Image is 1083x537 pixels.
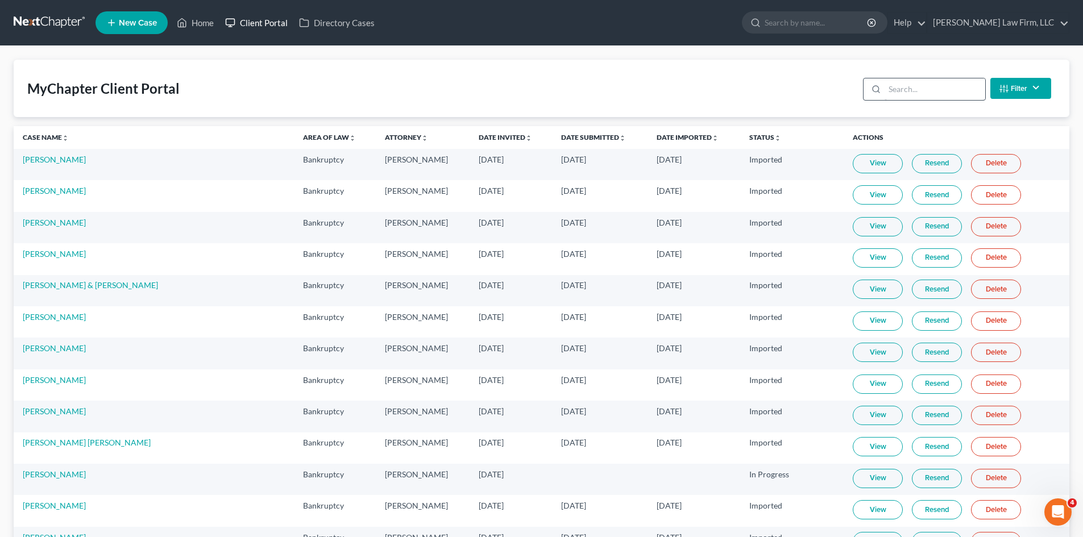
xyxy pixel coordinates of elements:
a: Resend [912,343,962,362]
span: [DATE] [479,186,504,195]
span: [DATE] [561,218,586,227]
a: View [853,437,903,456]
span: [DATE] [561,501,586,510]
td: Imported [740,180,844,211]
span: [DATE] [479,375,504,385]
i: unfold_more [421,135,428,141]
td: [PERSON_NAME] [376,464,470,495]
a: View [853,154,903,173]
span: New Case [119,19,157,27]
a: Resend [912,280,962,299]
span: [DATE] [657,343,682,353]
a: Home [171,13,219,33]
a: Date Importedunfold_more [657,133,719,141]
td: [PERSON_NAME] [376,306,470,338]
td: Imported [740,338,844,369]
a: [PERSON_NAME] [23,218,86,227]
a: [PERSON_NAME] [PERSON_NAME] [23,438,151,447]
a: Directory Cases [293,13,380,33]
span: [DATE] [479,343,504,353]
span: [DATE] [657,438,682,447]
a: Client Portal [219,13,293,33]
span: [DATE] [479,406,504,416]
a: [PERSON_NAME] [23,186,86,195]
span: [DATE] [561,406,586,416]
a: [PERSON_NAME] [23,249,86,259]
td: Imported [740,306,844,338]
td: In Progress [740,464,844,495]
td: Imported [740,275,844,306]
a: View [853,248,903,268]
span: [DATE] [561,155,586,164]
td: [PERSON_NAME] [376,149,470,180]
td: Imported [740,369,844,401]
a: Resend [912,248,962,268]
span: [DATE] [657,312,682,322]
i: unfold_more [774,135,781,141]
i: unfold_more [619,135,626,141]
span: [DATE] [479,249,504,259]
input: Search by name... [765,12,869,33]
span: [DATE] [657,218,682,227]
td: Bankruptcy [294,338,376,369]
span: [DATE] [479,218,504,227]
td: Imported [740,495,844,526]
td: Bankruptcy [294,495,376,526]
td: Bankruptcy [294,464,376,495]
td: Bankruptcy [294,369,376,401]
td: Imported [740,212,844,243]
a: Help [888,13,926,33]
span: [DATE] [561,280,586,290]
th: Actions [844,126,1069,149]
span: 4 [1068,498,1077,507]
span: [DATE] [479,438,504,447]
a: Case Nameunfold_more [23,133,69,141]
span: [DATE] [479,312,504,322]
span: [DATE] [479,155,504,164]
i: unfold_more [525,135,532,141]
a: Delete [971,374,1021,394]
button: Filter [990,78,1051,99]
a: View [853,185,903,205]
a: [PERSON_NAME] [23,469,86,479]
span: [DATE] [657,249,682,259]
span: [DATE] [657,375,682,385]
a: Delete [971,248,1021,268]
a: Delete [971,437,1021,456]
td: [PERSON_NAME] [376,432,470,464]
a: View [853,374,903,394]
a: View [853,217,903,236]
td: [PERSON_NAME] [376,495,470,526]
a: Resend [912,437,962,456]
a: Delete [971,500,1021,519]
a: Delete [971,280,1021,299]
td: [PERSON_NAME] [376,275,470,306]
span: [DATE] [561,186,586,195]
a: Delete [971,469,1021,488]
i: unfold_more [62,135,69,141]
a: Statusunfold_more [749,133,781,141]
td: Bankruptcy [294,401,376,432]
span: [DATE] [479,501,504,510]
a: Delete [971,154,1021,173]
span: [DATE] [657,501,682,510]
a: Resend [912,217,962,236]
a: [PERSON_NAME] [23,501,86,510]
a: [PERSON_NAME] & [PERSON_NAME] [23,280,158,290]
span: [DATE] [561,375,586,385]
span: [DATE] [479,469,504,479]
td: [PERSON_NAME] [376,180,470,211]
iframe: Intercom live chat [1044,498,1072,526]
td: Imported [740,243,844,274]
span: [DATE] [561,312,586,322]
a: Attorneyunfold_more [385,133,428,141]
td: [PERSON_NAME] [376,338,470,369]
td: Imported [740,149,844,180]
a: Delete [971,311,1021,331]
a: View [853,500,903,519]
a: View [853,311,903,331]
td: Imported [740,401,844,432]
td: Bankruptcy [294,243,376,274]
div: MyChapter Client Portal [27,80,180,98]
td: [PERSON_NAME] [376,212,470,243]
